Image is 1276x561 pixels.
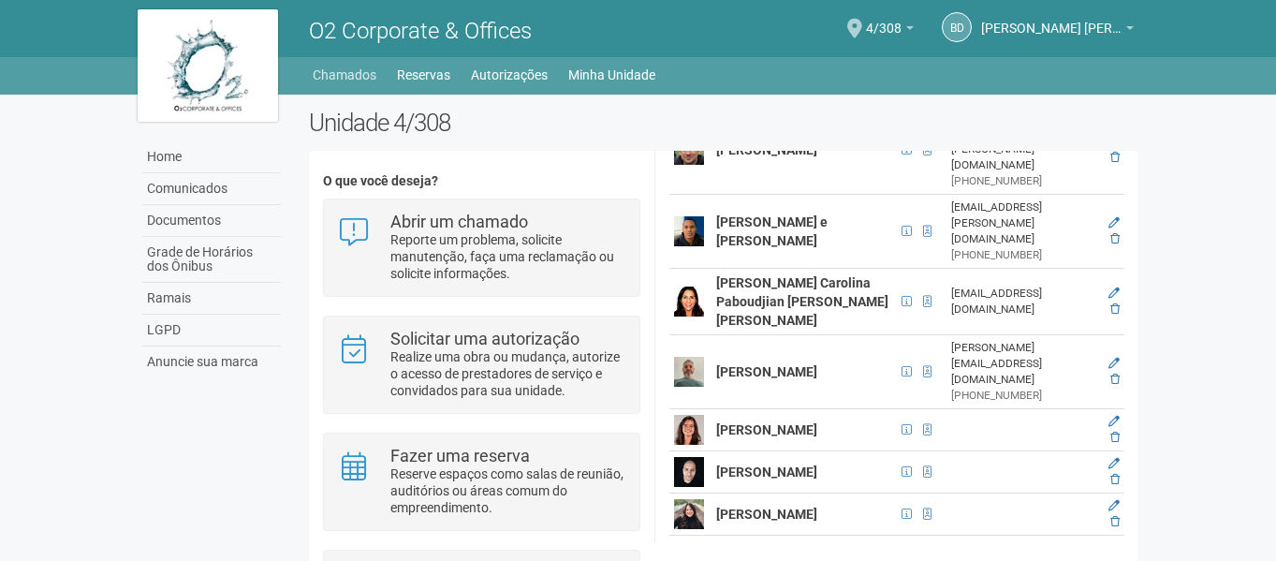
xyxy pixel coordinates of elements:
[942,12,972,42] a: Bd
[716,275,888,328] strong: [PERSON_NAME] Carolina Paboudjian [PERSON_NAME] [PERSON_NAME]
[1108,216,1120,229] a: Editar membro
[568,62,655,88] a: Minha Unidade
[716,364,817,379] strong: [PERSON_NAME]
[142,205,281,237] a: Documentos
[981,3,1122,36] span: Bárbara de Mello Teixeira Carneiro
[390,446,530,465] strong: Fazer uma reserva
[866,3,902,36] span: 4/308
[1110,473,1120,486] a: Excluir membro
[674,415,704,445] img: user.png
[716,465,817,480] strong: [PERSON_NAME]
[142,141,281,173] a: Home
[313,62,376,88] a: Chamados
[951,247,1097,263] div: [PHONE_NUMBER]
[323,174,640,188] h4: O que você deseja?
[981,23,1134,38] a: [PERSON_NAME] [PERSON_NAME] [PERSON_NAME]
[471,62,548,88] a: Autorizações
[390,231,625,282] p: Reporte um problema, solicite manutenção, faça uma reclamação ou solicite informações.
[142,173,281,205] a: Comunicados
[338,214,625,282] a: Abrir um chamado Reporte um problema, solicite manutenção, faça uma reclamação ou solicite inform...
[309,109,1139,137] h2: Unidade 4/308
[397,62,450,88] a: Reservas
[716,507,817,522] strong: [PERSON_NAME]
[1108,457,1120,470] a: Editar membro
[142,315,281,347] a: LGPD
[142,237,281,283] a: Grade de Horários dos Ônibus
[1110,303,1120,316] a: Excluir membro
[142,283,281,315] a: Ramais
[142,347,281,377] a: Anuncie sua marca
[716,142,817,157] strong: [PERSON_NAME]
[1110,151,1120,164] a: Excluir membro
[674,216,704,246] img: user.png
[951,199,1097,247] div: [EMAIL_ADDRESS][PERSON_NAME][DOMAIN_NAME]
[674,287,704,317] img: user.png
[951,388,1097,404] div: [PHONE_NUMBER]
[951,173,1097,189] div: [PHONE_NUMBER]
[338,331,625,399] a: Solicitar uma autorização Realize uma obra ou mudança, autorize o acesso de prestadores de serviç...
[951,340,1097,388] div: [PERSON_NAME][EMAIL_ADDRESS][DOMAIN_NAME]
[1108,415,1120,428] a: Editar membro
[1108,499,1120,512] a: Editar membro
[1108,287,1120,300] a: Editar membro
[1110,373,1120,386] a: Excluir membro
[309,18,532,44] span: O2 Corporate & Offices
[138,9,278,122] img: logo.jpg
[866,23,914,38] a: 4/308
[716,422,817,437] strong: [PERSON_NAME]
[390,212,528,231] strong: Abrir um chamado
[951,286,1097,317] div: [EMAIL_ADDRESS][DOMAIN_NAME]
[716,214,828,248] strong: [PERSON_NAME] e [PERSON_NAME]
[1108,357,1120,370] a: Editar membro
[674,357,704,387] img: user.png
[390,348,625,399] p: Realize uma obra ou mudança, autorize o acesso de prestadores de serviço e convidados para sua un...
[1110,515,1120,528] a: Excluir membro
[390,329,579,348] strong: Solicitar uma autorização
[338,448,625,516] a: Fazer uma reserva Reserve espaços como salas de reunião, auditórios ou áreas comum do empreendime...
[674,499,704,529] img: user.png
[390,465,625,516] p: Reserve espaços como salas de reunião, auditórios ou áreas comum do empreendimento.
[674,457,704,487] img: user.png
[1110,232,1120,245] a: Excluir membro
[1110,431,1120,444] a: Excluir membro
